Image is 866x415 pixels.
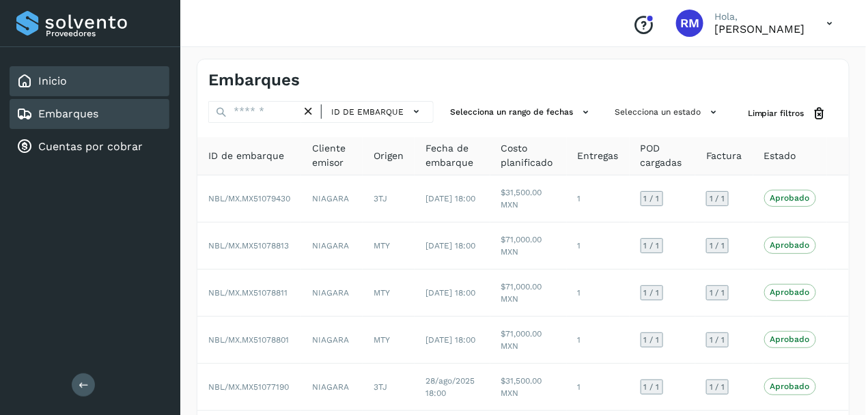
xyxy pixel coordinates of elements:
td: NIAGARA [301,270,363,317]
span: [DATE] 18:00 [425,194,475,203]
div: Embarques [10,99,169,129]
span: 1 / 1 [644,336,660,344]
td: 1 [567,223,630,270]
td: 3TJ [363,364,415,411]
div: Cuentas por cobrar [10,132,169,162]
span: Origen [374,149,404,163]
span: ID de embarque [331,106,404,118]
td: NIAGARA [301,364,363,411]
p: Aprobado [770,287,810,297]
span: 1 / 1 [710,242,725,250]
span: 1 / 1 [710,289,725,297]
span: NBL/MX.MX51078801 [208,335,289,345]
span: 1 / 1 [644,195,660,203]
span: ID de embarque [208,149,284,163]
p: Aprobado [770,382,810,391]
span: Estado [764,149,796,163]
td: $71,000.00 MXN [490,317,567,364]
span: Limpiar filtros [748,107,805,119]
span: 1 / 1 [644,383,660,391]
td: NIAGARA [301,317,363,364]
p: RICARDO MONTEMAYOR [714,23,805,35]
h4: Embarques [208,70,300,90]
td: $71,000.00 MXN [490,270,567,317]
span: [DATE] 18:00 [425,241,475,251]
p: Aprobado [770,334,810,344]
td: 3TJ [363,175,415,223]
span: Factura [706,149,742,163]
span: 1 / 1 [710,195,725,203]
td: 1 [567,270,630,317]
span: NBL/MX.MX51079430 [208,194,290,203]
td: 1 [567,317,630,364]
a: Embarques [38,107,98,120]
span: 1 / 1 [710,336,725,344]
span: 28/ago/2025 18:00 [425,376,475,398]
span: POD cargadas [641,141,684,170]
p: Proveedores [46,29,164,38]
td: MTY [363,223,415,270]
span: NBL/MX.MX51078813 [208,241,289,251]
p: Aprobado [770,193,810,203]
td: $31,500.00 MXN [490,175,567,223]
td: $71,000.00 MXN [490,223,567,270]
button: Limpiar filtros [737,101,838,126]
td: 1 [567,175,630,223]
div: Inicio [10,66,169,96]
td: MTY [363,317,415,364]
td: NIAGARA [301,175,363,223]
td: 1 [567,364,630,411]
a: Cuentas por cobrar [38,140,143,153]
span: NBL/MX.MX51078811 [208,288,288,298]
p: Aprobado [770,240,810,250]
span: [DATE] 18:00 [425,288,475,298]
span: Fecha de embarque [425,141,479,170]
span: [DATE] 18:00 [425,335,475,345]
p: Hola, [714,11,805,23]
span: NBL/MX.MX51077190 [208,382,289,392]
button: ID de embarque [327,102,428,121]
span: 1 / 1 [644,242,660,250]
button: Selecciona un rango de fechas [445,101,598,124]
button: Selecciona un estado [609,101,726,124]
a: Inicio [38,74,67,87]
span: Costo planificado [501,141,556,170]
span: 1 / 1 [644,289,660,297]
span: Entregas [578,149,619,163]
td: MTY [363,270,415,317]
td: NIAGARA [301,223,363,270]
td: $31,500.00 MXN [490,364,567,411]
span: 1 / 1 [710,383,725,391]
span: Cliente emisor [312,141,352,170]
